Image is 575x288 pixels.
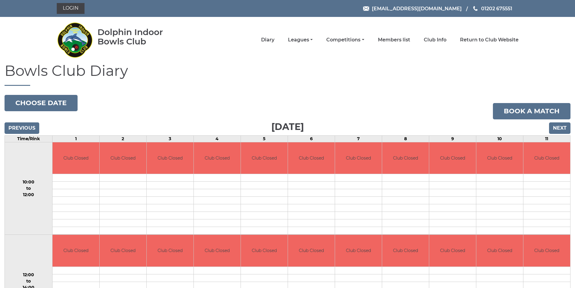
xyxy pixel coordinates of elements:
[481,5,512,11] span: 01202 675551
[241,135,288,142] td: 5
[147,235,193,267] td: Club Closed
[363,6,369,11] img: Email
[147,142,193,174] td: Club Closed
[429,135,476,142] td: 9
[193,135,241,142] td: 4
[100,142,146,174] td: Club Closed
[335,142,382,174] td: Club Closed
[5,122,39,134] input: Previous
[194,235,241,267] td: Club Closed
[378,37,410,43] a: Members list
[460,37,519,43] a: Return to Club Website
[382,235,429,267] td: Club Closed
[363,5,462,12] a: Email [EMAIL_ADDRESS][DOMAIN_NAME]
[241,142,288,174] td: Club Closed
[476,142,523,174] td: Club Closed
[476,235,523,267] td: Club Closed
[53,142,99,174] td: Club Closed
[261,37,274,43] a: Diary
[288,142,335,174] td: Club Closed
[241,235,288,267] td: Club Closed
[5,63,570,86] h1: Bowls Club Diary
[288,37,313,43] a: Leagues
[335,235,382,267] td: Club Closed
[473,6,478,11] img: Phone us
[5,135,53,142] td: Time/Rink
[382,135,429,142] td: 8
[53,235,99,267] td: Club Closed
[549,122,570,134] input: Next
[100,235,146,267] td: Club Closed
[523,135,570,142] td: 11
[523,142,570,174] td: Club Closed
[146,135,193,142] td: 3
[476,135,523,142] td: 10
[472,5,512,12] a: Phone us 01202 675551
[288,235,335,267] td: Club Closed
[523,235,570,267] td: Club Closed
[493,103,570,119] a: Book a match
[194,142,241,174] td: Club Closed
[335,135,382,142] td: 7
[5,95,78,111] button: Choose date
[99,135,146,142] td: 2
[5,142,53,235] td: 10:00 to 12:00
[288,135,335,142] td: 6
[429,142,476,174] td: Club Closed
[372,5,462,11] span: [EMAIL_ADDRESS][DOMAIN_NAME]
[326,37,364,43] a: Competitions
[57,3,85,14] a: Login
[57,19,93,61] img: Dolphin Indoor Bowls Club
[52,135,99,142] td: 1
[97,28,182,46] div: Dolphin Indoor Bowls Club
[429,235,476,267] td: Club Closed
[424,37,446,43] a: Club Info
[382,142,429,174] td: Club Closed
